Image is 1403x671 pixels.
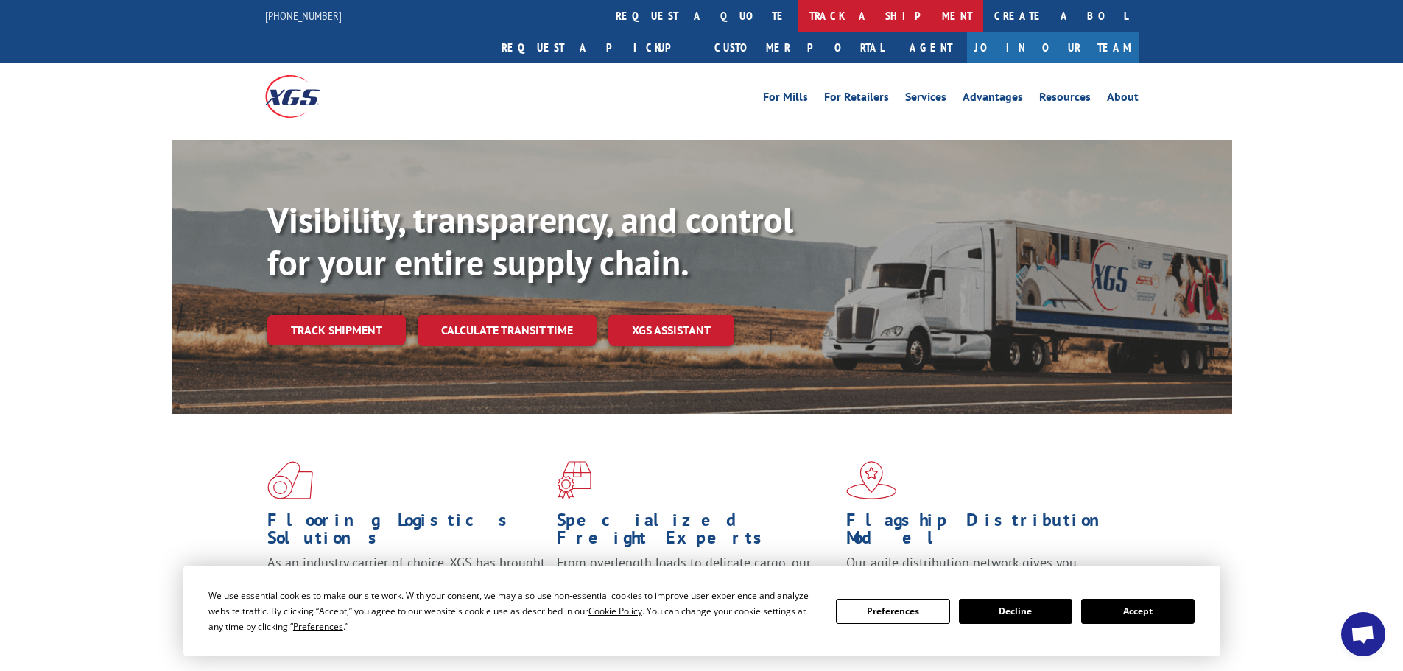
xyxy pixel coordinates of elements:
[267,197,793,285] b: Visibility, transparency, and control for your entire supply chain.
[293,620,343,633] span: Preferences
[824,91,889,108] a: For Retailers
[895,32,967,63] a: Agent
[1039,91,1091,108] a: Resources
[836,599,949,624] button: Preferences
[267,511,546,554] h1: Flooring Logistics Solutions
[418,315,597,346] a: Calculate transit time
[846,554,1117,589] span: Our agile distribution network gives you nationwide inventory management on demand.
[557,511,835,554] h1: Specialized Freight Experts
[183,566,1220,656] div: Cookie Consent Prompt
[267,461,313,499] img: xgs-icon-total-supply-chain-intelligence-red
[846,461,897,499] img: xgs-icon-flagship-distribution-model-red
[905,91,946,108] a: Services
[267,554,545,606] span: As an industry carrier of choice, XGS has brought innovation and dedication to flooring logistics...
[1341,612,1385,656] div: Open chat
[557,461,591,499] img: xgs-icon-focused-on-flooring-red
[588,605,642,617] span: Cookie Policy
[1081,599,1195,624] button: Accept
[967,32,1139,63] a: Join Our Team
[703,32,895,63] a: Customer Portal
[490,32,703,63] a: Request a pickup
[1107,91,1139,108] a: About
[265,8,342,23] a: [PHONE_NUMBER]
[267,315,406,345] a: Track shipment
[608,315,734,346] a: XGS ASSISTANT
[959,599,1072,624] button: Decline
[763,91,808,108] a: For Mills
[963,91,1023,108] a: Advantages
[557,554,835,619] p: From overlength loads to delicate cargo, our experienced staff knows the best way to move your fr...
[208,588,818,634] div: We use essential cookies to make our site work. With your consent, we may also use non-essential ...
[846,511,1125,554] h1: Flagship Distribution Model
